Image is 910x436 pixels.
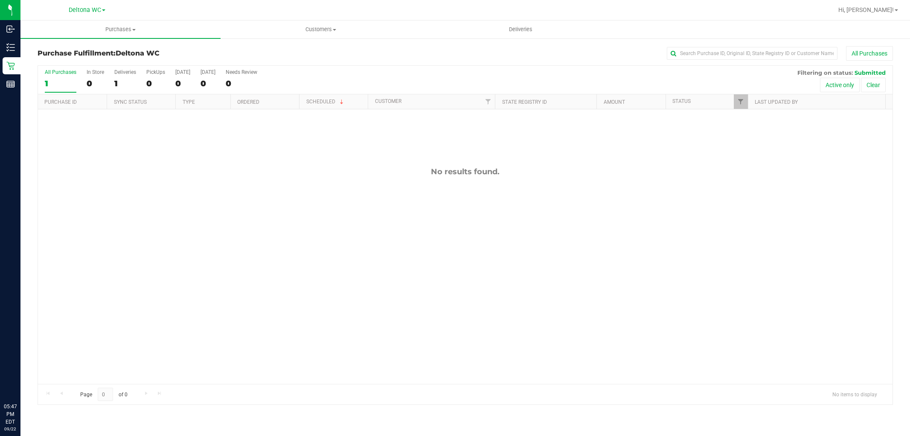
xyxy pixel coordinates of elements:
a: Filter [734,94,748,109]
div: 0 [175,79,190,88]
a: Type [183,99,195,105]
div: Needs Review [226,69,257,75]
a: Last Updated By [755,99,798,105]
div: [DATE] [175,69,190,75]
div: 0 [146,79,165,88]
a: Purchases [20,20,221,38]
a: Amount [604,99,625,105]
inline-svg: Inventory [6,43,15,52]
span: Page of 0 [73,388,134,401]
button: Clear [861,78,886,92]
div: No results found. [38,167,893,176]
div: 0 [226,79,257,88]
a: Deliveries [421,20,621,38]
iframe: Resource center [9,368,34,393]
iframe: Resource center unread badge [25,366,35,377]
span: Deltona WC [69,6,101,14]
div: In Store [87,69,104,75]
span: Deltona WC [116,49,160,57]
span: Purchases [20,26,221,33]
inline-svg: Reports [6,80,15,88]
div: Deliveries [114,69,136,75]
span: Deliveries [497,26,544,33]
a: Customer [375,98,401,104]
span: No items to display [826,388,884,401]
a: Filter [481,94,495,109]
button: All Purchases [846,46,893,61]
a: Status [672,98,691,104]
div: [DATE] [201,69,215,75]
span: Customers [221,26,420,33]
button: Active only [820,78,860,92]
input: Search Purchase ID, Original ID, State Registry ID or Customer Name... [667,47,837,60]
a: Purchase ID [44,99,77,105]
div: 1 [114,79,136,88]
div: All Purchases [45,69,76,75]
h3: Purchase Fulfillment: [38,50,323,57]
span: Filtering on status: [797,69,853,76]
div: PickUps [146,69,165,75]
div: 0 [87,79,104,88]
div: 0 [201,79,215,88]
span: Hi, [PERSON_NAME]! [838,6,894,13]
inline-svg: Retail [6,61,15,70]
p: 05:47 PM EDT [4,403,17,426]
span: Submitted [855,69,886,76]
a: State Registry ID [502,99,547,105]
p: 09/22 [4,426,17,432]
a: Scheduled [306,99,345,105]
div: 1 [45,79,76,88]
inline-svg: Inbound [6,25,15,33]
a: Customers [221,20,421,38]
a: Ordered [237,99,259,105]
a: Sync Status [114,99,147,105]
